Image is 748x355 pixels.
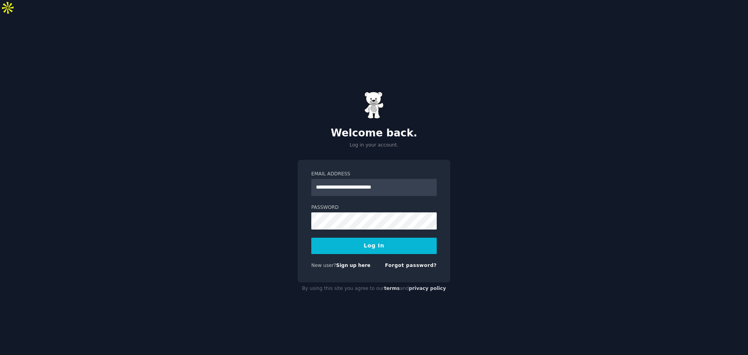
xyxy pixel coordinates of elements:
[298,127,450,140] h2: Welcome back.
[311,171,437,178] label: Email Address
[384,286,400,291] a: terms
[409,286,446,291] a: privacy policy
[298,142,450,149] p: Log in your account.
[385,263,437,268] a: Forgot password?
[311,263,336,268] span: New user?
[298,283,450,295] div: By using this site you agree to our and
[311,204,437,211] label: Password
[311,238,437,254] button: Log In
[364,92,384,119] img: Gummy Bear
[336,263,370,268] a: Sign up here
